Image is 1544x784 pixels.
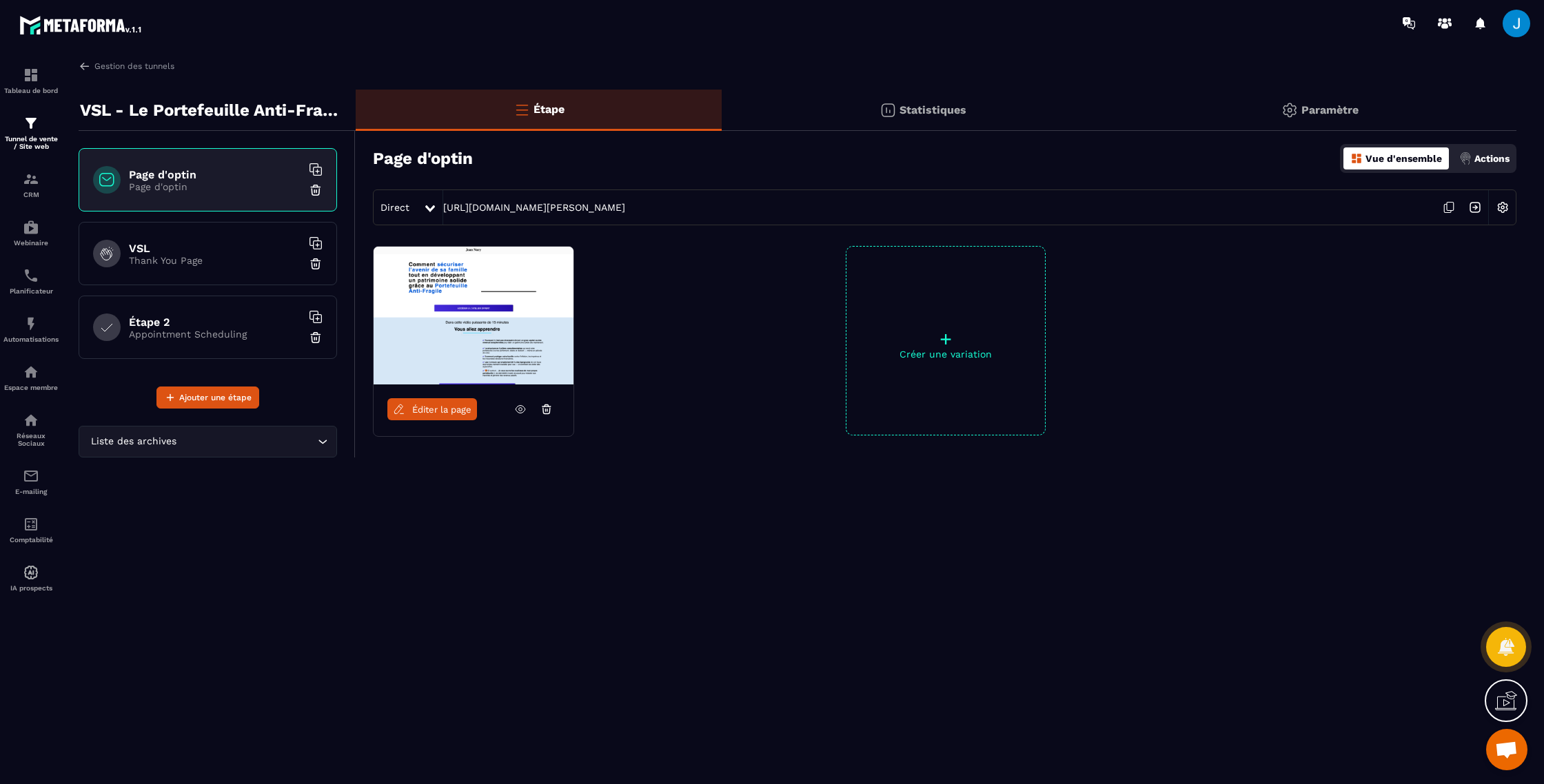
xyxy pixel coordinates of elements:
[23,468,39,484] img: email
[1365,153,1442,164] p: Vue d'ensemble
[3,384,59,391] p: Espace membre
[374,247,573,384] img: image
[1490,194,1516,220] img: setting-w.858f3a88.svg
[3,105,59,161] a: formationformationTunnel de vente / Site web
[3,457,59,506] a: emailemailE-mailing
[3,402,59,457] a: social-networksocial-networkRéseaux Sociaux
[900,103,966,116] p: Statistiques
[387,398,477,420] a: Éditer la page
[179,391,252,404] span: Ajouter une étape
[3,488,59,495] p: E-mailing
[79,426,337,457] div: Search for option
[3,432,59,447] p: Réseaux Sociaux
[1459,152,1472,165] img: actions.d6e523a2.png
[19,12,143,37] img: logo
[23,171,39,187] img: formation
[3,536,59,544] p: Comptabilité
[514,101,530,118] img: bars-o.4a397970.svg
[3,209,59,257] a: automationsautomationsWebinaire
[3,287,59,295] p: Planificateur
[3,56,59,105] a: formationformationTableau de bord
[846,329,1045,349] p: +
[129,329,301,340] p: Appointment Scheduling
[129,242,301,255] h6: VSL
[3,87,59,94] p: Tableau de bord
[129,168,301,181] h6: Page d'optin
[129,255,301,266] p: Thank You Page
[79,60,91,72] img: arrow
[3,191,59,198] p: CRM
[179,434,314,449] input: Search for option
[309,183,323,197] img: trash
[1462,194,1488,220] img: arrow-next.bcc2205e.svg
[3,584,59,592] p: IA prospects
[23,564,39,581] img: automations
[534,103,565,116] p: Étape
[443,202,625,213] a: [URL][DOMAIN_NAME][PERSON_NAME]
[1350,152,1363,165] img: dashboard-orange.40269519.svg
[23,412,39,429] img: social-network
[1281,102,1298,118] img: setting-gr.5f69749f.svg
[79,60,174,72] a: Gestion des tunnels
[309,331,323,344] img: trash
[3,135,59,150] p: Tunnel de vente / Site web
[1474,153,1510,164] p: Actions
[23,67,39,83] img: formation
[1301,103,1359,116] p: Paramètre
[88,434,179,449] span: Liste des archives
[412,404,471,415] span: Éditer la page
[23,516,39,533] img: accountant
[3,336,59,343] p: Automatisations
[846,349,1045,360] p: Créer une variation
[3,161,59,209] a: formationformationCRM
[1486,729,1527,770] a: Ouvrir le chat
[80,96,345,124] p: VSL - Le Portefeuille Anti-Fragile - PUB
[23,219,39,236] img: automations
[23,316,39,332] img: automations
[3,506,59,554] a: accountantaccountantComptabilité
[3,257,59,305] a: schedulerschedulerPlanificateur
[3,353,59,402] a: automationsautomationsEspace membre
[23,115,39,132] img: formation
[309,257,323,271] img: trash
[3,239,59,247] p: Webinaire
[23,364,39,380] img: automations
[129,316,301,329] h6: Étape 2
[129,181,301,192] p: Page d'optin
[3,305,59,353] a: automationsautomationsAutomatisations
[380,202,409,213] span: Direct
[156,386,259,409] button: Ajouter une étape
[880,102,896,118] img: stats.20deebd0.svg
[373,149,473,168] h3: Page d'optin
[23,267,39,284] img: scheduler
